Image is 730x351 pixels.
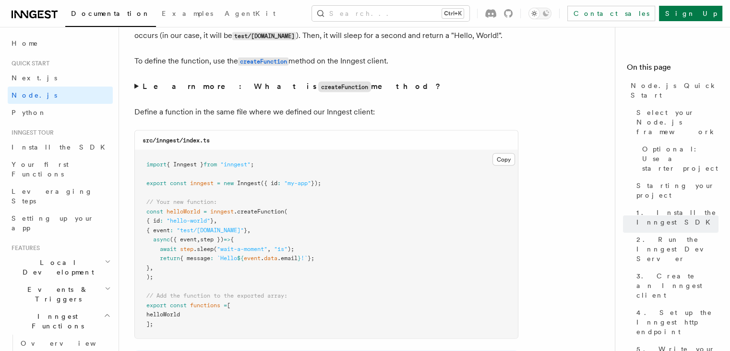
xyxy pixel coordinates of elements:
span: const [146,208,163,215]
span: !` [301,255,308,262]
a: Select your Node.js framework [633,104,718,140]
span: { Inngest } [167,161,203,168]
span: Events & Triggers [8,285,105,304]
a: Home [8,35,113,52]
span: import [146,161,167,168]
span: Setting up your app [12,214,94,232]
span: Select your Node.js framework [636,108,718,137]
button: Inngest Functions [8,308,113,335]
span: "hello-world" [167,217,210,224]
p: To define the function, use the method on the Inngest client. [134,54,518,68]
span: Optional: Use a starter project [642,144,718,173]
span: "1s" [274,246,287,252]
span: [ [227,302,230,309]
span: Install the SDK [12,143,111,151]
span: { id [146,217,160,224]
a: Contact sales [567,6,655,21]
span: = [203,208,207,215]
span: = [224,302,227,309]
code: src/inngest/index.ts [143,137,210,144]
a: Install the SDK [8,138,113,156]
span: data [264,255,277,262]
a: AgentKit [219,3,281,26]
span: Starting your project [636,181,718,200]
span: => [224,236,230,243]
a: Optional: Use a starter project [638,140,718,177]
p: In this step, you will write your first durable function. This function will be triggered wheneve... [134,15,518,43]
span: export [146,302,167,309]
button: Local Development [8,254,113,281]
span: 1. Install the Inngest SDK [636,208,718,227]
span: , [267,246,271,252]
span: helloWorld [167,208,200,215]
a: Examples [156,3,219,26]
span: . [261,255,264,262]
span: 3. Create an Inngest client [636,271,718,300]
span: AgentKit [225,10,275,17]
span: ({ event [170,236,197,243]
p: Define a function in the same file where we defined our Inngest client: [134,105,518,119]
span: new [224,180,234,187]
span: : [160,217,163,224]
span: const [170,180,187,187]
span: }; [308,255,314,262]
a: 3. Create an Inngest client [633,267,718,304]
summary: Learn more: What iscreateFunctionmethod? [134,80,518,94]
span: Quick start [8,60,49,67]
span: // Add the function to the exported array: [146,292,287,299]
span: return [160,255,180,262]
span: { event [146,227,170,234]
span: .sleep [193,246,214,252]
span: .email [277,255,298,262]
span: Your first Functions [12,161,69,178]
span: ); [146,274,153,280]
span: step }) [200,236,224,243]
span: , [247,227,251,234]
span: , [214,217,217,224]
button: Toggle dark mode [528,8,551,19]
span: Leveraging Steps [12,188,93,205]
span: ( [284,208,287,215]
span: : [277,180,281,187]
span: Python [12,109,47,116]
a: createFunction [238,56,288,65]
code: createFunction [238,58,288,66]
span: , [150,264,153,271]
span: `Hello [217,255,237,262]
a: Sign Up [659,6,722,21]
span: "inngest" [220,161,251,168]
a: 4. Set up the Inngest http endpoint [633,304,718,340]
span: Next.js [12,74,57,82]
span: , [197,236,200,243]
a: 2. Run the Inngest Dev Server [633,231,718,267]
span: } [244,227,247,234]
span: Node.js [12,91,57,99]
code: createFunction [318,82,371,92]
span: "my-app" [284,180,311,187]
span: step [180,246,193,252]
a: Leveraging Steps [8,183,113,210]
span: Inngest tour [8,129,54,137]
span: } [146,264,150,271]
a: Your first Functions [8,156,113,183]
span: Overview [21,339,120,347]
strong: Learn more: What is method? [143,82,443,91]
span: inngest [210,208,234,215]
a: Node.js [8,87,113,104]
a: Next.js [8,69,113,87]
span: "wait-a-moment" [217,246,267,252]
span: ({ id [261,180,277,187]
h4: On this page [627,62,718,77]
span: : [210,255,214,262]
kbd: Ctrl+K [442,9,464,18]
span: ${ [237,255,244,262]
button: Copy [492,153,515,166]
a: Node.js Quick Start [627,77,718,104]
span: Inngest Functions [8,312,104,331]
code: test/[DOMAIN_NAME] [232,32,296,40]
span: { [230,236,234,243]
button: Events & Triggers [8,281,113,308]
a: 1. Install the Inngest SDK [633,204,718,231]
span: Node.js Quick Start [631,81,718,100]
span: Examples [162,10,213,17]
